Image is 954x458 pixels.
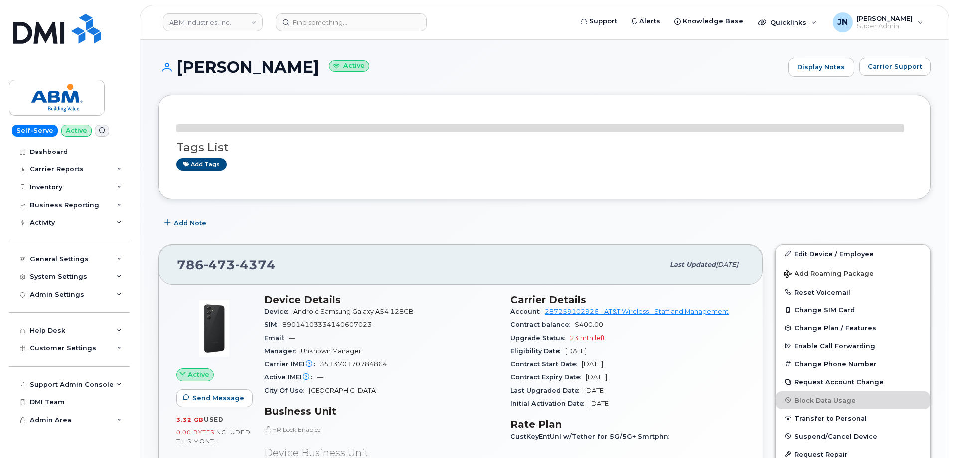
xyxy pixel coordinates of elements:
span: 3.32 GB [176,416,204,423]
span: 23 mth left [570,334,605,342]
span: Change Plan / Features [795,324,876,332]
h1: [PERSON_NAME] [158,58,783,76]
span: [DATE] [586,373,607,381]
h3: Rate Plan [510,418,745,430]
small: Active [329,60,369,72]
a: Display Notes [788,58,854,77]
span: Enable Call Forwarding [795,342,875,350]
span: Upgrade Status [510,334,570,342]
span: 89014103334140607023 [282,321,372,328]
span: Carrier Support [868,62,922,71]
span: 0.00 Bytes [176,429,214,436]
button: Transfer to Personal [776,409,930,427]
img: image20231002-3703462-17nx3v8.jpeg [184,299,244,358]
span: Eligibility Date [510,347,565,355]
span: 786 [177,257,276,272]
span: Contract Start Date [510,360,582,368]
p: HR Lock Enabled [264,425,498,434]
span: Manager [264,347,301,355]
span: [DATE] [589,400,611,407]
button: Change Phone Number [776,355,930,373]
button: Change SIM Card [776,301,930,319]
button: Change Plan / Features [776,319,930,337]
span: Send Message [192,393,244,403]
span: Account [510,308,545,315]
h3: Business Unit [264,405,498,417]
span: 4374 [235,257,276,272]
span: Active IMEI [264,373,317,381]
a: 287259102926 - AT&T Wireless - Staff and Management [545,308,729,315]
button: Reset Voicemail [776,283,930,301]
button: Send Message [176,389,253,407]
span: SIM [264,321,282,328]
a: Edit Device / Employee [776,245,930,263]
span: — [317,373,323,381]
span: — [289,334,295,342]
span: Add Note [174,218,206,228]
span: [DATE] [565,347,587,355]
button: Enable Call Forwarding [776,337,930,355]
span: CustKeyEntUnl w/Tether for 5G/5G+ Smrtphn [510,433,674,440]
span: included this month [176,428,251,445]
span: [DATE] [582,360,603,368]
span: Android Samsung Galaxy A54 128GB [293,308,414,315]
span: Carrier IMEI [264,360,320,368]
h3: Tags List [176,141,912,153]
span: [DATE] [584,387,606,394]
button: Add Note [158,214,215,232]
span: 473 [204,257,235,272]
span: Active [188,370,209,379]
span: Device [264,308,293,315]
button: Add Roaming Package [776,263,930,283]
span: Add Roaming Package [784,270,874,279]
span: Contract Expiry Date [510,373,586,381]
button: Block Data Usage [776,391,930,409]
span: $400.00 [575,321,603,328]
button: Suspend/Cancel Device [776,427,930,445]
span: [DATE] [716,261,738,268]
span: [GEOGRAPHIC_DATA] [309,387,378,394]
span: Last updated [670,261,716,268]
span: 351370170784864 [320,360,387,368]
span: Last Upgraded Date [510,387,584,394]
span: Email [264,334,289,342]
span: Contract balance [510,321,575,328]
button: Carrier Support [859,58,931,76]
button: Request Account Change [776,373,930,391]
span: used [204,416,224,423]
h3: Carrier Details [510,294,745,305]
a: Add tags [176,158,227,171]
span: Suspend/Cancel Device [795,432,877,440]
span: Unknown Manager [301,347,361,355]
h3: Device Details [264,294,498,305]
span: Initial Activation Date [510,400,589,407]
span: City Of Use [264,387,309,394]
